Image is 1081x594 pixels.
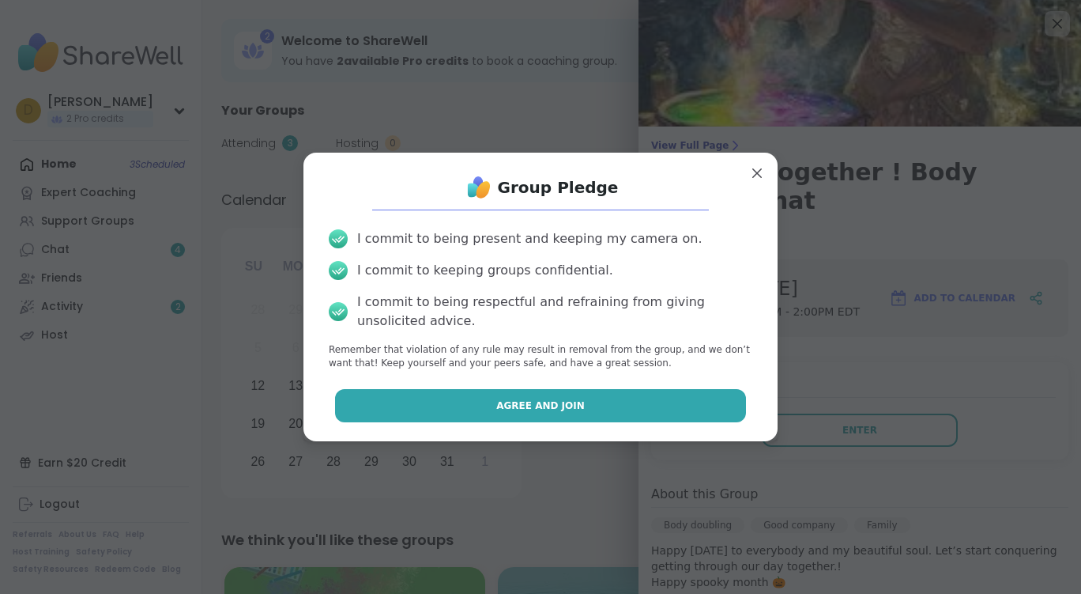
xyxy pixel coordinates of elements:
[329,343,752,370] p: Remember that violation of any rule may result in removal from the group, and we don’t want that!...
[357,293,752,331] div: I commit to being respectful and refraining from giving unsolicited advice.
[357,229,702,248] div: I commit to being present and keeping my camera on.
[357,261,613,280] div: I commit to keeping groups confidential.
[498,176,619,199] h1: Group Pledge
[463,172,495,203] img: ShareWell Logo
[335,389,747,422] button: Agree and Join
[496,399,585,413] span: Agree and Join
